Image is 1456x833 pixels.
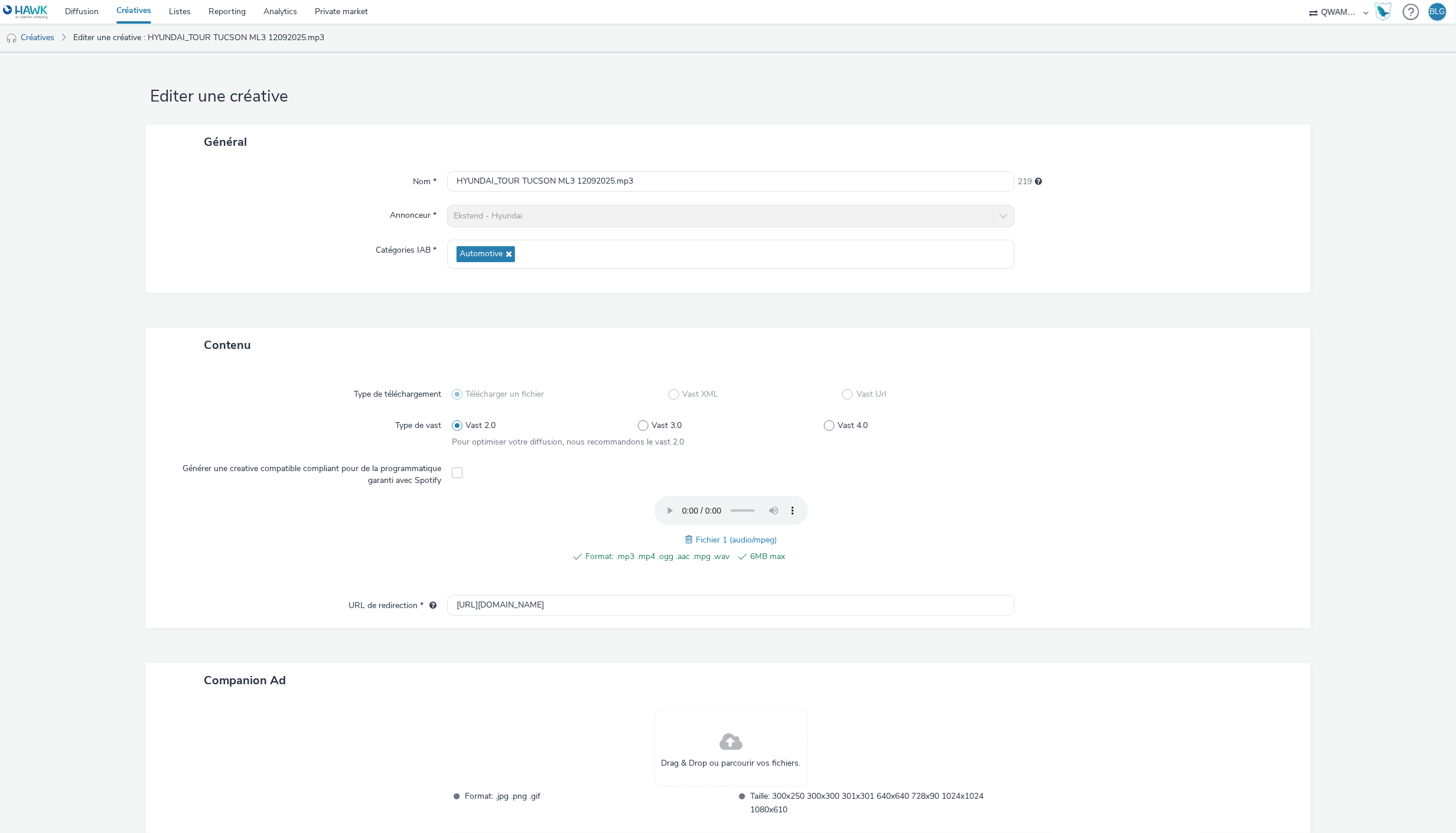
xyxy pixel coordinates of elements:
span: Companion Ad [204,672,286,688]
span: Vast 3.0 [652,420,682,432]
label: Annonceur * [385,205,441,221]
span: Format: .mp3 .mp4 .ogg .aac .mpg .wav [585,550,729,564]
div: BLG [1430,3,1445,21]
div: 255 caractères maximum [1035,176,1042,188]
span: Pour optimiser votre diffusion, nous recommandons le vast 2.0 [452,436,684,447]
span: Fichier 1 (audio/mpeg) [696,534,777,545]
span: Télécharger un fichier [466,388,545,400]
span: Vast XML [682,388,718,400]
div: L'URL de redirection sera utilisée comme URL de validation avec certains SSP et ce sera l'URL de ... [424,600,437,612]
span: Format: .jpg .png .gif [465,789,729,816]
span: Taille: 300x250 300x300 301x301 640x640 728x90 1024x1024 1080x610 [750,789,1015,816]
h1: Editer une créative [146,86,1311,108]
label: Nom * [408,171,441,188]
span: Vast 4.0 [838,420,868,432]
span: Contenu [204,337,251,353]
a: Hawk Academy [1374,2,1397,21]
span: Vast Url [856,388,886,400]
label: URL de redirection * [344,595,441,612]
label: Générer une creative compatible compliant pour de la programmatique garanti avec Spotify [167,458,447,487]
a: Editer une créative : HYUNDAI_TOUR TUCSON ML3 12092025.mp3 [67,24,330,52]
span: Général [204,134,247,150]
img: undefined Logo [3,5,48,19]
img: audio [6,32,18,44]
label: Type de vast [390,415,446,432]
img: Hawk Academy [1374,2,1392,21]
span: Drag & Drop ou parcourir vos fichiers. [662,757,801,769]
span: 219 [1018,176,1032,188]
span: Automotive [460,249,503,259]
span: Vast 2.0 [466,420,496,432]
input: url... [447,595,1015,616]
input: Nom [447,171,1015,192]
label: Catégories IAB * [371,240,441,256]
label: Type de téléchargement [349,384,446,400]
span: 6MB max [750,550,894,564]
